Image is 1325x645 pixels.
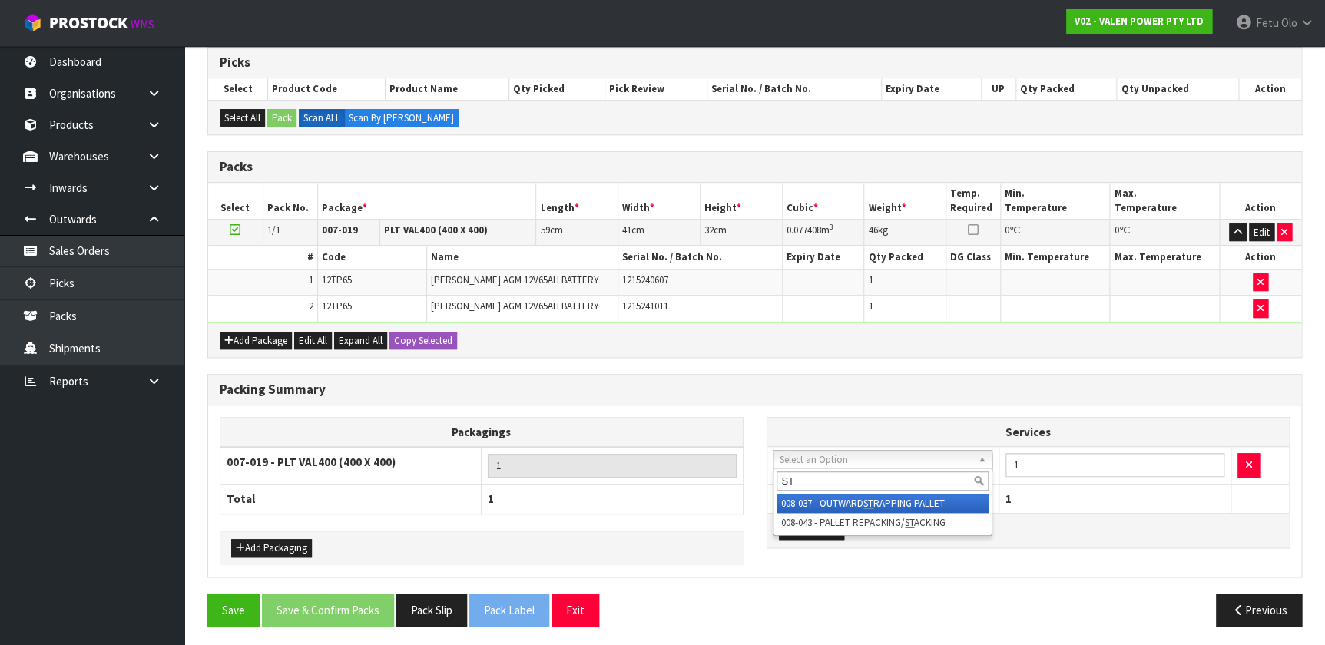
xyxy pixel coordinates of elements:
th: Temp. Required [946,183,1000,219]
span: 0 [1114,223,1118,237]
th: Select [208,78,268,100]
th: Height [700,183,782,219]
img: cube-alt.png [23,13,42,32]
button: Exit [552,594,599,627]
td: ℃ [1001,219,1110,246]
span: 1/1 [267,223,280,237]
strong: PLT VAL400 (400 X 400) [384,223,488,237]
th: Qty Unpacked [1117,78,1239,100]
th: Package [317,183,536,219]
th: Serial No. / Batch No. [618,246,782,269]
button: Previous [1216,594,1302,627]
span: 59 [540,223,549,237]
th: Expiry Date [881,78,981,100]
td: cm [536,219,618,246]
li: 008-037 - OUTWARD RAPPING PALLET [777,494,989,513]
a: V02 - VALEN POWER PTY LTD [1066,9,1212,34]
button: Save [207,594,260,627]
span: 32 [704,223,714,237]
th: UP [981,78,1015,100]
button: Copy Selected [389,332,457,350]
span: 1 [309,273,313,286]
label: Scan By [PERSON_NAME] [344,109,459,127]
span: Fetu [1255,15,1278,30]
th: Product Code [268,78,386,100]
th: Expiry Date [782,246,864,269]
td: cm [618,219,701,246]
span: 1 [868,273,873,286]
strong: V02 - VALEN POWER PTY LTD [1075,15,1204,28]
button: Edit All [294,332,332,350]
th: Min. Temperature [1001,246,1110,269]
td: ℃ [1110,219,1219,246]
span: 2 [309,299,313,313]
button: Select All [220,109,265,127]
td: m [782,219,864,246]
th: Code [317,246,426,269]
th: Action [1239,78,1301,100]
label: Scan ALL [299,109,345,127]
span: [PERSON_NAME] AGM 12V65AH BATTERY [431,299,598,313]
button: Pack [267,109,296,127]
small: WMS [131,17,154,31]
th: Weight [864,183,946,219]
li: 008-043 - PALLET REPACKING/ ACKING [777,513,989,532]
th: Product Name [385,78,508,100]
th: Select [208,183,263,219]
span: 46 [868,223,877,237]
th: DG Class [946,246,1000,269]
button: Edit [1249,223,1274,242]
em: ST [905,516,914,529]
span: 0 [1005,223,1009,237]
button: Expand All [334,332,387,350]
th: Pack No. [263,183,317,219]
th: Length [536,183,618,219]
button: Add Packaging [231,539,312,557]
td: kg [864,219,946,246]
span: ProStock [49,13,128,33]
span: Select an Option [780,451,972,469]
span: Expand All [339,334,383,347]
span: 12TP65 [322,299,352,313]
button: Save & Confirm Packs [262,594,394,627]
th: Serial No. / Batch No. [707,78,881,100]
td: cm [700,219,782,246]
h3: Packing Summary [220,382,1290,397]
th: Max. Temperature [1110,183,1219,219]
em: ST [863,497,873,510]
span: 1215240607 [622,273,668,286]
span: [PERSON_NAME] AGM 12V65AH BATTERY [431,273,598,286]
th: Action [1219,183,1301,219]
strong: 007-019 [322,223,358,237]
span: 1 [1005,491,1012,506]
th: Services [767,418,1290,447]
th: Min. Temperature [1001,183,1110,219]
span: 41 [622,223,631,237]
span: 0.077408 [787,223,821,237]
th: Pick Review [605,78,707,100]
th: Qty Picked [508,78,605,100]
th: Width [618,183,701,219]
span: 12TP65 [322,273,352,286]
th: # [208,246,317,269]
strong: 007-019 - PLT VAL400 (400 X 400) [227,455,396,469]
th: Qty Packed [864,246,946,269]
h3: Packs [220,160,1290,174]
th: Qty Packed [1015,78,1117,100]
th: Action [1219,246,1301,269]
span: 1 [868,299,873,313]
button: Add Package [220,332,292,350]
th: Cubic [782,183,864,219]
th: Total [220,485,482,514]
sup: 3 [830,222,833,232]
th: Packagings [220,417,744,447]
button: Pack Label [469,594,549,627]
span: 1215241011 [622,299,668,313]
th: Total [767,484,999,513]
span: Olo [1280,15,1297,30]
th: Name [427,246,618,269]
h3: Picks [220,55,1290,70]
button: Pack Slip [396,594,467,627]
th: Max. Temperature [1110,246,1219,269]
span: 1 [488,491,494,506]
